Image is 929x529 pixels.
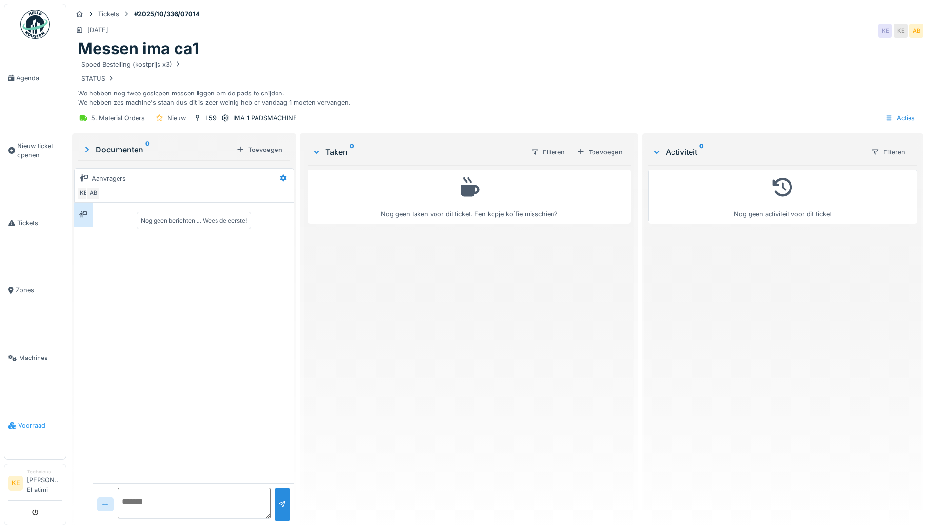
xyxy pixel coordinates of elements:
[4,392,66,459] a: Voorraad
[233,113,297,123] div: IMA 1 PADSMACHINE
[205,113,217,123] div: L59
[82,144,233,155] div: Documenten
[314,174,624,219] div: Nog geen taken voor dit ticket. Een kopje koffie misschien?
[8,468,62,501] a: KE Technicus[PERSON_NAME] El atimi
[878,24,892,38] div: KE
[4,257,66,324] a: Zones
[78,58,917,108] div: We hebben nog twee geslepen messen liggen om de pads te snijden. We hebben zes machine's staan du...
[19,353,62,362] span: Machines
[18,421,62,430] span: Voorraad
[130,9,204,19] strong: #2025/10/336/07014
[909,24,923,38] div: AB
[20,10,50,39] img: Badge_color-CXgf-gQk.svg
[4,44,66,112] a: Agenda
[16,285,62,295] span: Zones
[652,146,863,158] div: Activiteit
[312,146,522,158] div: Taken
[4,324,66,392] a: Machines
[81,60,182,69] div: Spoed Bestelling (kostprijs x3)
[16,74,62,83] span: Agenda
[27,468,62,475] div: Technicus
[27,468,62,498] li: [PERSON_NAME] El atimi
[17,218,62,227] span: Tickets
[91,113,145,123] div: 5. Material Orders
[167,113,186,123] div: Nieuw
[233,143,286,156] div: Toevoegen
[699,146,704,158] sup: 0
[81,74,115,83] div: STATUS
[8,476,23,491] li: KE
[867,145,909,159] div: Filteren
[881,111,919,125] div: Acties
[350,146,354,158] sup: 0
[17,141,62,160] span: Nieuw ticket openen
[654,174,911,219] div: Nog geen activiteit voor dit ticket
[573,146,627,159] div: Toevoegen
[894,24,908,38] div: KE
[78,39,199,58] h1: Messen ima ca1
[141,216,247,225] div: Nog geen berichten … Wees de eerste!
[145,144,150,155] sup: 0
[4,112,66,189] a: Nieuw ticket openen
[87,25,108,35] div: [DATE]
[86,187,100,200] div: AB
[527,145,569,159] div: Filteren
[4,189,66,257] a: Tickets
[98,9,119,19] div: Tickets
[77,187,90,200] div: KE
[92,174,126,183] div: Aanvragers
